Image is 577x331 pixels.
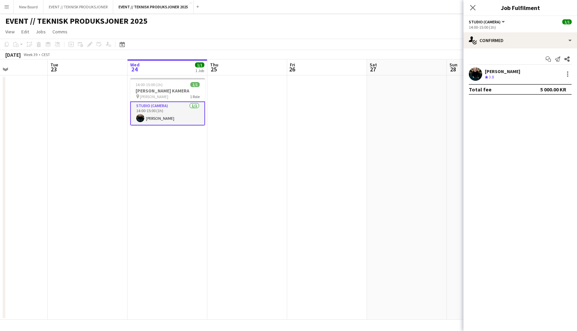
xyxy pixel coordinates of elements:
span: Jobs [36,29,46,35]
button: EVENT // TEKNISK PRODUKSJONER 2025 [113,0,194,13]
span: Fri [290,62,295,68]
span: Sat [370,62,377,68]
span: 24 [129,65,140,73]
span: Edit [21,29,29,35]
a: Comms [50,27,70,36]
span: Studio (Camera) [469,19,501,24]
span: [PERSON_NAME] [140,94,168,99]
span: 26 [289,65,295,73]
span: 1/1 [195,62,204,67]
span: Comms [52,29,67,35]
div: 5 000.00 KR [540,86,566,93]
span: 1/1 [562,19,572,24]
span: 27 [369,65,377,73]
span: 25 [209,65,218,73]
h3: Job Fulfilment [463,3,577,12]
div: 1 Job [195,68,204,73]
button: EVENT // TEKNISK PRODUKSJONER [43,0,113,13]
span: 3.8 [489,74,494,79]
h1: EVENT // TEKNISK PRODUKSJONER 2025 [5,16,148,26]
a: Jobs [33,27,48,36]
button: Studio (Camera) [469,19,506,24]
div: Confirmed [463,32,577,48]
a: Edit [19,27,32,36]
a: View [3,27,17,36]
div: Total fee [469,86,492,93]
span: View [5,29,15,35]
span: 1 Role [190,94,200,99]
span: Tue [50,62,58,68]
span: 23 [49,65,58,73]
div: 14:00-15:00 (1h) [469,25,572,30]
span: Sun [449,62,457,68]
span: Wed [130,62,140,68]
div: [PERSON_NAME] [485,68,520,74]
div: CEST [41,52,50,57]
app-card-role: Studio (Camera)1/114:00-15:00 (1h)[PERSON_NAME] [130,101,205,125]
button: New Board [14,0,43,13]
span: 1/1 [190,82,200,87]
h3: [PERSON_NAME] KAMERA [130,88,205,94]
div: [DATE] [5,51,21,58]
span: 14:00-15:00 (1h) [136,82,163,87]
span: 28 [448,65,457,73]
span: Thu [210,62,218,68]
app-job-card: 14:00-15:00 (1h)1/1[PERSON_NAME] KAMERA [PERSON_NAME]1 RoleStudio (Camera)1/114:00-15:00 (1h)[PER... [130,78,205,125]
span: Week 39 [22,52,39,57]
